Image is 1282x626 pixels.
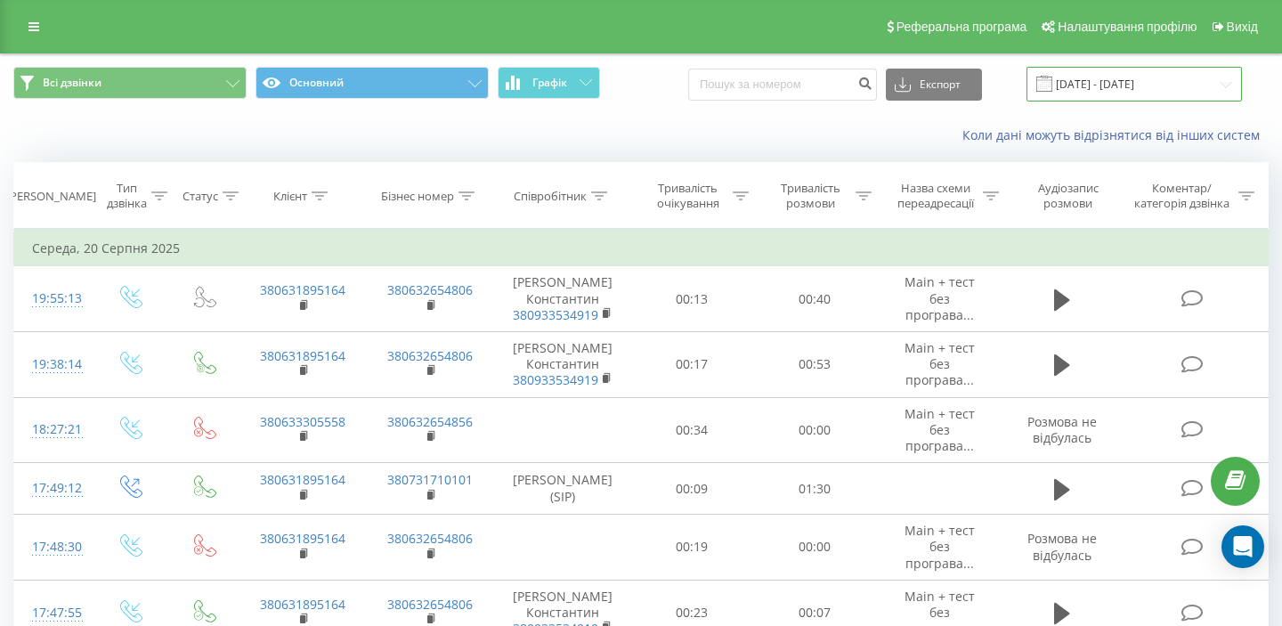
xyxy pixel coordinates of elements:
[514,189,587,204] div: Співробітник
[753,331,876,397] td: 00:53
[1019,181,1116,211] div: Аудіозапис розмови
[32,530,75,565] div: 17:48:30
[256,67,489,99] button: Основний
[494,463,631,515] td: [PERSON_NAME] (SIP)
[753,266,876,332] td: 00:40
[32,281,75,316] div: 19:55:13
[1221,525,1264,568] div: Open Intercom Messenger
[260,471,345,488] a: 380631895164
[905,273,975,322] span: Main + тест без програва...
[962,126,1269,143] a: Коли дані можуть відрізнятися вiд інших систем
[494,331,631,397] td: [PERSON_NAME] Константин
[43,76,101,90] span: Всі дзвінки
[32,347,75,382] div: 19:38:14
[886,69,982,101] button: Експорт
[905,522,975,571] span: Main + тест без програва...
[498,67,600,99] button: Графік
[753,397,876,463] td: 00:00
[631,397,754,463] td: 00:34
[260,347,345,364] a: 380631895164
[631,463,754,515] td: 00:09
[387,281,473,298] a: 380632654806
[513,306,598,323] a: 380933534919
[387,471,473,488] a: 380731710101
[494,266,631,332] td: [PERSON_NAME] Константин
[260,530,345,547] a: 380631895164
[892,181,978,211] div: Назва схеми переадресації
[1227,20,1258,34] span: Вихід
[381,189,454,204] div: Бізнес номер
[905,339,975,388] span: Main + тест без програва...
[260,413,345,430] a: 380633305558
[631,515,754,581] td: 00:19
[32,412,75,447] div: 18:27:21
[1027,530,1097,563] span: Розмова не відбулась
[897,20,1027,34] span: Реферальна програма
[513,371,598,388] a: 380933534919
[6,189,96,204] div: [PERSON_NAME]
[753,515,876,581] td: 00:00
[107,181,147,211] div: Тип дзвінка
[387,530,473,547] a: 380632654806
[1058,20,1197,34] span: Налаштування профілю
[260,281,345,298] a: 380631895164
[905,405,975,454] span: Main + тест без програва...
[14,231,1269,266] td: Середа, 20 Серпня 2025
[631,266,754,332] td: 00:13
[688,69,877,101] input: Пошук за номером
[260,596,345,613] a: 380631895164
[631,331,754,397] td: 00:17
[753,463,876,515] td: 01:30
[13,67,247,99] button: Всі дзвінки
[387,596,473,613] a: 380632654806
[1130,181,1234,211] div: Коментар/категорія дзвінка
[387,347,473,364] a: 380632654806
[769,181,851,211] div: Тривалість розмови
[183,189,218,204] div: Статус
[273,189,307,204] div: Клієнт
[32,471,75,506] div: 17:49:12
[387,413,473,430] a: 380632654856
[647,181,729,211] div: Тривалість очікування
[1027,413,1097,446] span: Розмова не відбулась
[532,77,567,89] span: Графік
